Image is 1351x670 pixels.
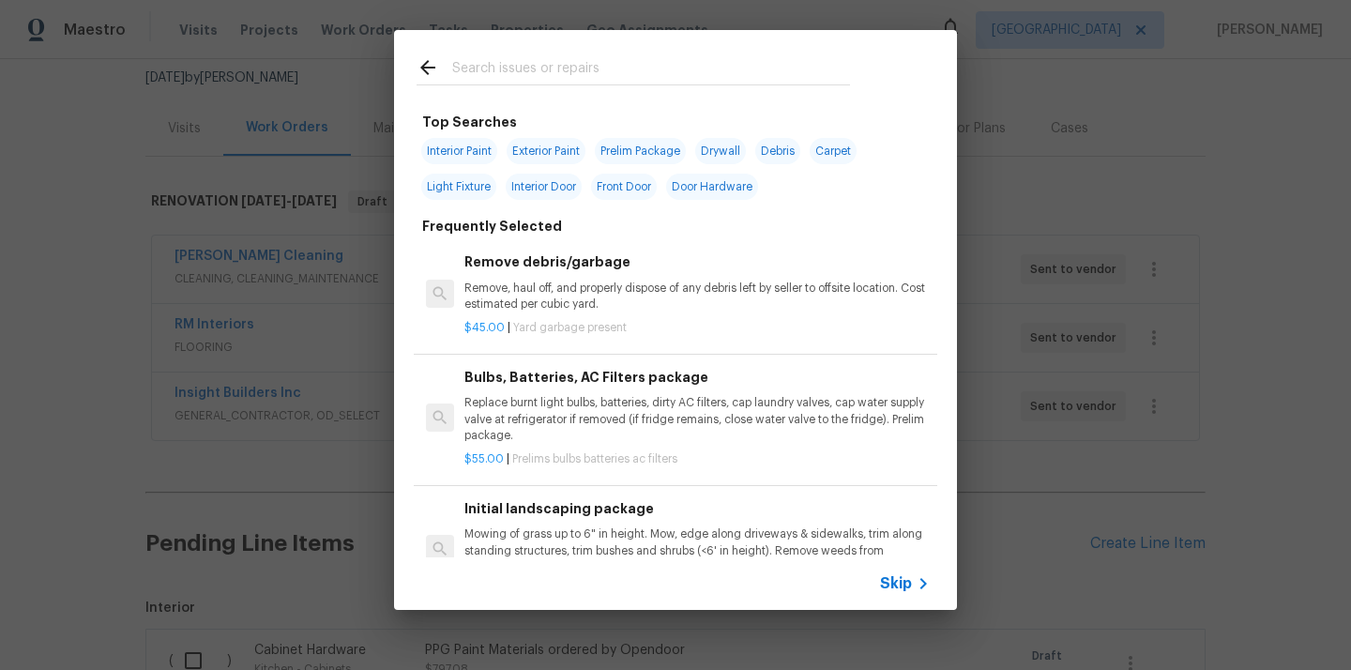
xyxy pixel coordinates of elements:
[506,174,582,200] span: Interior Door
[464,322,505,333] span: $45.00
[464,251,930,272] h6: Remove debris/garbage
[421,174,496,200] span: Light Fixture
[513,322,627,333] span: Yard garbage present
[507,138,585,164] span: Exterior Paint
[810,138,857,164] span: Carpet
[464,320,930,336] p: |
[464,526,930,574] p: Mowing of grass up to 6" in height. Mow, edge along driveways & sidewalks, trim along standing st...
[464,453,504,464] span: $55.00
[755,138,800,164] span: Debris
[464,451,930,467] p: |
[512,453,677,464] span: Prelims bulbs batteries ac filters
[464,281,930,312] p: Remove, haul off, and properly dispose of any debris left by seller to offsite location. Cost est...
[464,395,930,443] p: Replace burnt light bulbs, batteries, dirty AC filters, cap laundry valves, cap water supply valv...
[880,574,912,593] span: Skip
[464,367,930,388] h6: Bulbs, Batteries, AC Filters package
[695,138,746,164] span: Drywall
[591,174,657,200] span: Front Door
[452,56,850,84] input: Search issues or repairs
[595,138,686,164] span: Prelim Package
[422,112,517,132] h6: Top Searches
[422,216,562,236] h6: Frequently Selected
[464,498,930,519] h6: Initial landscaping package
[421,138,497,164] span: Interior Paint
[666,174,758,200] span: Door Hardware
